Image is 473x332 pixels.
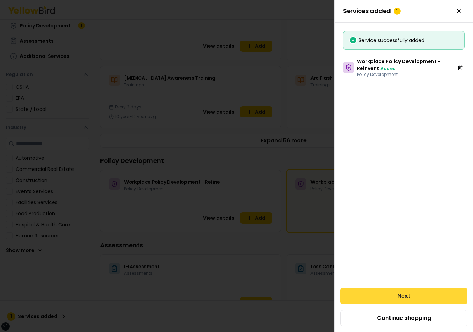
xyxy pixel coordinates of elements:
button: Close [454,6,465,17]
button: Continue shopping [340,310,467,326]
button: Next [340,288,467,304]
span: Services added [343,8,401,15]
span: Added [380,65,396,71]
h3: Workplace Policy Development - Reinvent [357,58,453,72]
div: Service successfully added [349,37,459,44]
div: 1 [394,8,401,15]
p: Policy Development [357,72,453,77]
